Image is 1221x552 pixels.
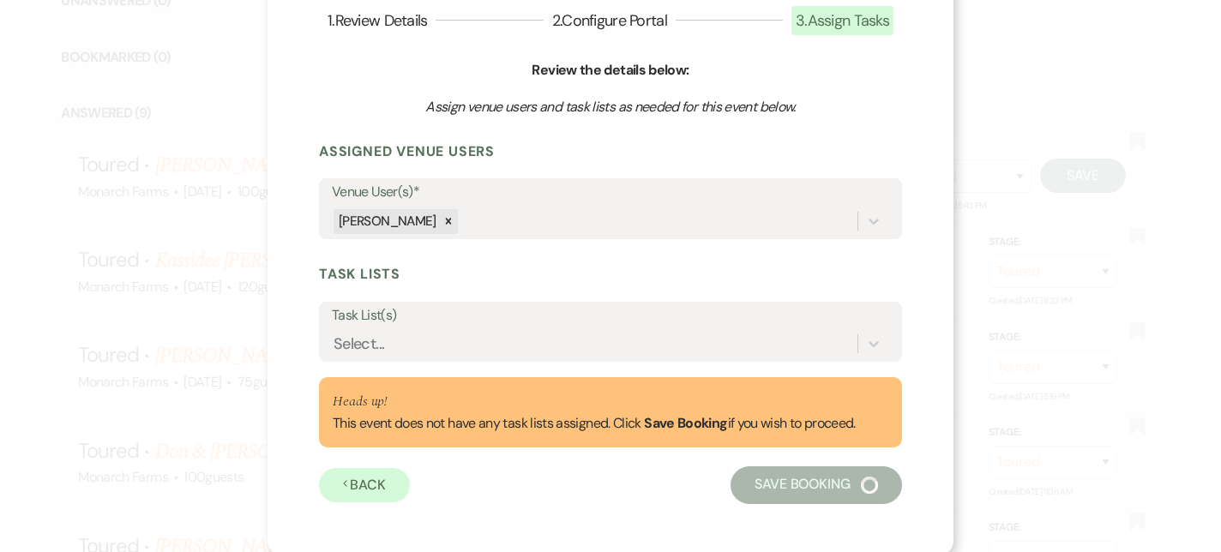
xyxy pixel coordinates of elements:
h3: Assigned Venue Users [319,142,902,161]
button: 1.Review Details [319,13,436,28]
h3: Task Lists [319,265,902,284]
label: Task List(s) [332,303,889,328]
button: Save Booking [731,466,902,504]
h3: Assign venue users and task lists as needed for this event below. [377,98,844,117]
label: Venue User(s)* [332,180,889,205]
span: 2 . Configure Portal [552,10,667,31]
div: Select... [334,333,384,356]
h6: Review the details below: [319,61,902,80]
span: 3 . Assign Tasks [791,6,893,35]
div: [PERSON_NAME] [334,209,439,234]
b: Save Booking [644,414,727,432]
p: Heads up! [333,391,856,413]
div: This event does not have any task lists assigned. Click if you wish to proceed. [333,391,856,434]
img: loading spinner [861,477,878,494]
button: Back [319,468,410,502]
button: 3.Assign Tasks [783,13,902,28]
button: 2.Configure Portal [544,13,676,28]
span: 1 . Review Details [328,10,427,31]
